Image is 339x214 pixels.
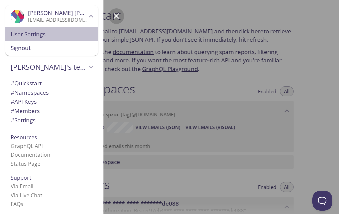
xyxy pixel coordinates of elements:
[5,58,98,76] div: Jose's team
[5,97,98,106] div: API Keys
[11,200,23,208] a: FAQ
[11,116,14,124] span: #
[5,27,98,41] div: User Settings
[28,9,119,17] span: [PERSON_NAME] [PERSON_NAME]
[11,79,14,87] span: #
[11,98,37,105] span: API Keys
[11,89,49,96] span: Namespaces
[11,160,40,167] a: Status Page
[109,8,124,24] button: Menu
[11,79,42,87] span: Quickstart
[312,191,332,211] iframe: Help Scout Beacon - Open
[5,5,98,27] div: Jose gomez
[11,134,37,141] span: Resources
[5,116,98,125] div: Team Settings
[11,183,33,190] a: Via Email
[5,41,98,56] div: Signout
[11,142,43,150] a: GraphQL API
[5,106,98,116] div: Members
[11,44,93,52] span: Signout
[11,30,93,39] span: User Settings
[11,62,87,72] span: [PERSON_NAME]'s team
[21,200,23,208] span: s
[11,116,35,124] span: Settings
[5,88,98,97] div: Namespaces
[28,17,87,23] p: [EMAIL_ADDRESS][DOMAIN_NAME]
[11,151,50,158] a: Documentation
[11,107,40,115] span: Members
[11,98,14,105] span: #
[11,107,14,115] span: #
[11,89,14,96] span: #
[11,174,31,181] span: Support
[11,192,42,199] a: Via Live Chat
[5,79,98,88] div: Quickstart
